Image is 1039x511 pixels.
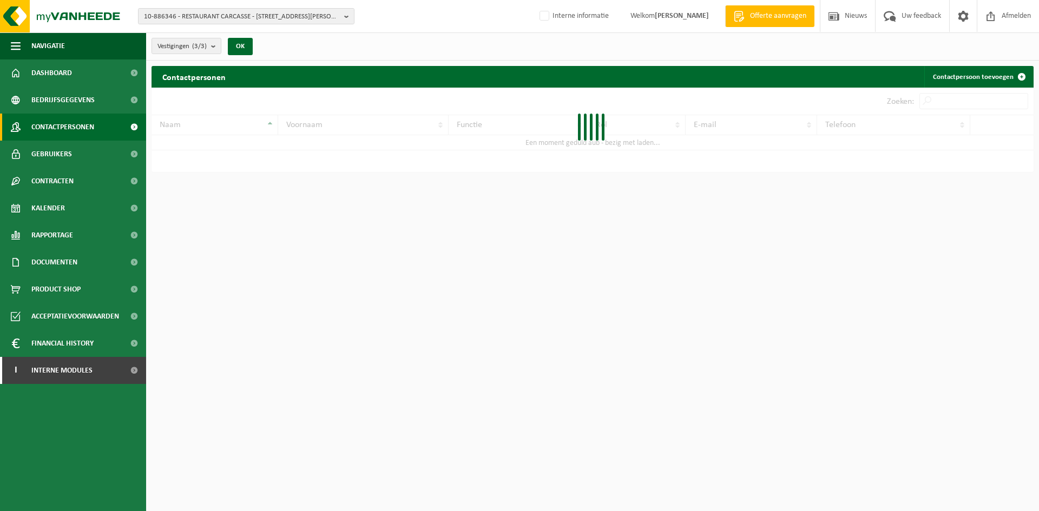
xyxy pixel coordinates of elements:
[152,38,221,54] button: Vestigingen(3/3)
[31,330,94,357] span: Financial History
[31,303,119,330] span: Acceptatievoorwaarden
[31,357,93,384] span: Interne modules
[31,59,72,87] span: Dashboard
[138,8,354,24] button: 10-886346 - RESTAURANT CARCASSE - [STREET_ADDRESS][PERSON_NAME]
[924,66,1033,88] a: Contactpersoon toevoegen
[537,8,609,24] label: Interne informatie
[31,114,94,141] span: Contactpersonen
[157,38,207,55] span: Vestigingen
[31,87,95,114] span: Bedrijfsgegevens
[31,141,72,168] span: Gebruikers
[192,43,207,50] count: (3/3)
[655,12,709,20] strong: [PERSON_NAME]
[31,168,74,195] span: Contracten
[31,276,81,303] span: Product Shop
[725,5,814,27] a: Offerte aanvragen
[228,38,253,55] button: OK
[11,357,21,384] span: I
[31,249,77,276] span: Documenten
[31,222,73,249] span: Rapportage
[152,66,236,87] h2: Contactpersonen
[144,9,340,25] span: 10-886346 - RESTAURANT CARCASSE - [STREET_ADDRESS][PERSON_NAME]
[747,11,809,22] span: Offerte aanvragen
[31,195,65,222] span: Kalender
[31,32,65,59] span: Navigatie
